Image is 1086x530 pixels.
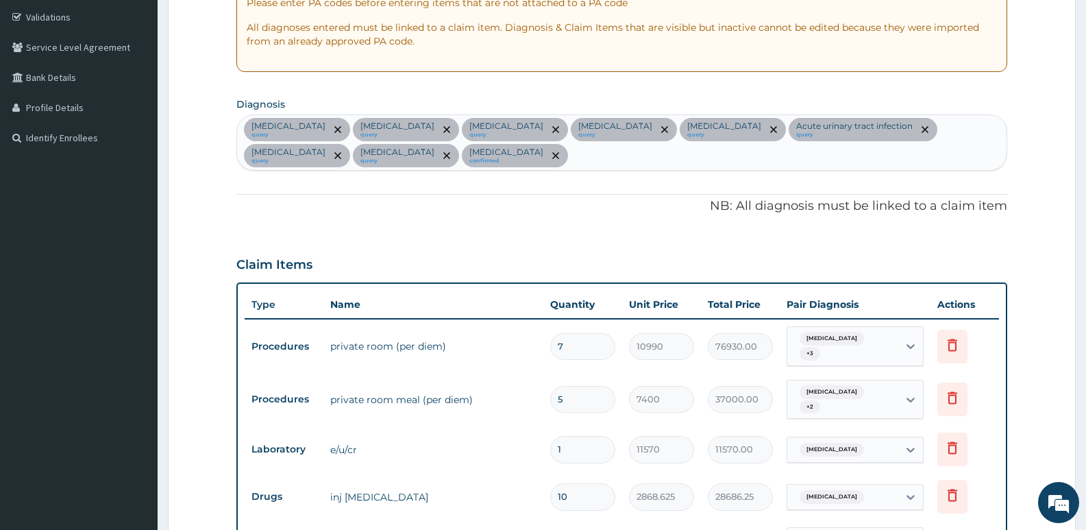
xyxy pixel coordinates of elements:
span: remove selection option [441,123,453,136]
span: [MEDICAL_DATA] [800,385,864,399]
th: Unit Price [622,291,701,318]
span: [MEDICAL_DATA] [800,332,864,346]
span: remove selection option [919,123,931,136]
td: private room meal (per diem) [323,386,543,413]
div: Chat with us now [71,77,230,95]
span: remove selection option [550,123,562,136]
p: [MEDICAL_DATA] [687,121,761,132]
span: remove selection option [332,149,344,162]
small: confirmed [469,158,543,165]
span: remove selection option [550,149,562,162]
p: Acute urinary tract infection [796,121,913,132]
div: Minimize live chat window [225,7,258,40]
span: + 3 [800,347,820,361]
span: + 2 [800,400,820,414]
td: Laboratory [245,437,323,462]
p: All diagnoses entered must be linked to a claim item. Diagnosis & Claim Items that are visible bu... [247,21,997,48]
th: Pair Diagnosis [780,291,930,318]
textarea: Type your message and hit 'Enter' [7,374,261,422]
span: remove selection option [332,123,344,136]
p: [MEDICAL_DATA] [251,147,325,158]
small: query [360,158,434,165]
p: [MEDICAL_DATA] [251,121,325,132]
h3: Claim Items [236,258,312,273]
td: inj [MEDICAL_DATA] [323,483,543,511]
td: Procedures [245,334,323,359]
td: e/u/cr [323,436,543,463]
small: query [251,132,325,138]
span: We're online! [79,173,189,311]
img: d_794563401_company_1708531726252_794563401 [25,69,55,103]
span: remove selection option [658,123,671,136]
td: Drugs [245,484,323,509]
p: [MEDICAL_DATA] [469,147,543,158]
th: Total Price [701,291,780,318]
span: [MEDICAL_DATA] [800,443,864,457]
th: Type [245,292,323,317]
th: Actions [930,291,999,318]
p: [MEDICAL_DATA] [578,121,652,132]
span: remove selection option [767,123,780,136]
p: [MEDICAL_DATA] [360,147,434,158]
small: query [469,132,543,138]
small: query [360,132,434,138]
td: Procedures [245,387,323,412]
small: query [796,132,913,138]
small: query [251,158,325,165]
span: [MEDICAL_DATA] [800,490,864,504]
td: private room (per diem) [323,333,543,360]
label: Diagnosis [236,97,285,111]
p: NB: All diagnosis must be linked to a claim item [236,197,1007,215]
p: [MEDICAL_DATA] [360,121,434,132]
th: Name [323,291,543,318]
small: query [578,132,652,138]
p: [MEDICAL_DATA] [469,121,543,132]
span: remove selection option [441,149,453,162]
small: query [687,132,761,138]
th: Quantity [543,291,622,318]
